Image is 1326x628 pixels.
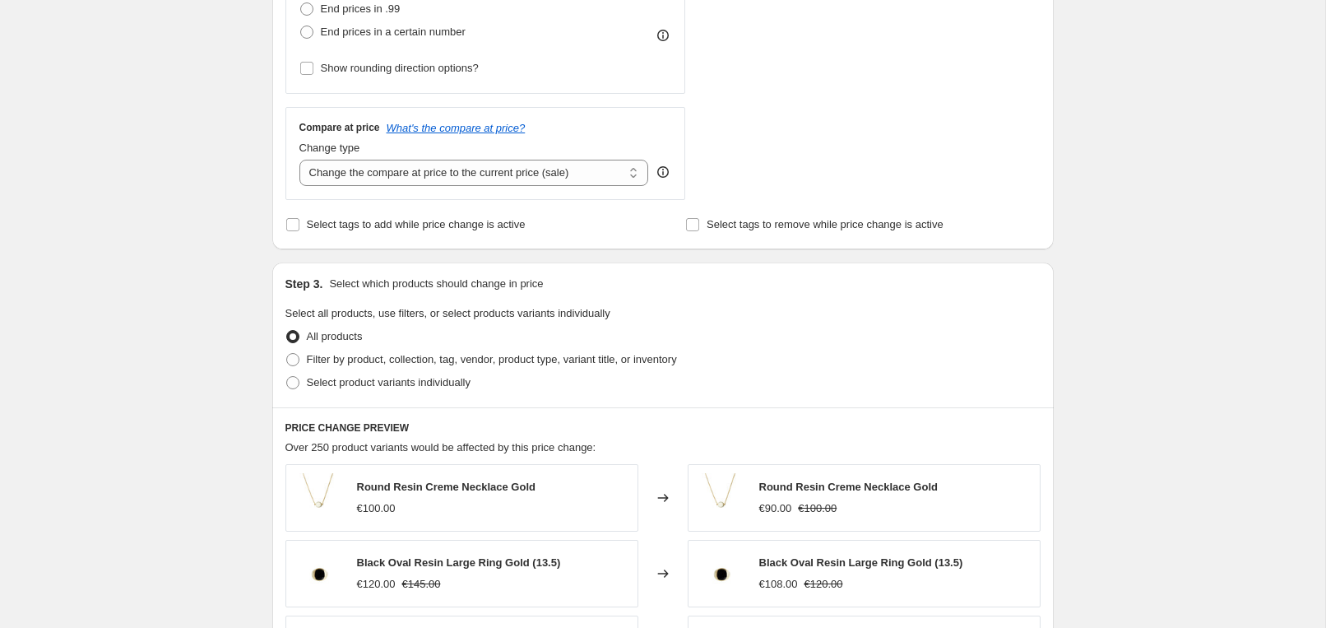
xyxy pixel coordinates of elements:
span: Over 250 product variants would be affected by this price change: [285,441,596,454]
img: MG_1813_80x.jpg [294,473,344,523]
strike: €145.00 [402,576,441,593]
h6: PRICE CHANGE PREVIEW [285,421,1041,435]
span: Select tags to remove while price change is active [707,218,943,230]
div: help [655,164,671,180]
span: Round Resin Creme Necklace Gold [759,481,938,493]
span: Select tags to add while price change is active [307,218,526,230]
div: €108.00 [759,576,798,593]
span: End prices in a certain number [321,26,466,38]
img: MG_1498_80x.jpg [294,549,344,598]
h3: Compare at price [299,121,380,134]
h2: Step 3. [285,276,323,292]
span: Show rounding direction options? [321,62,479,74]
span: Black Oval Resin Large Ring Gold (13.5) [357,556,561,569]
button: What's the compare at price? [387,122,526,134]
div: €100.00 [357,500,396,517]
strike: €100.00 [798,500,837,517]
span: Select product variants individually [307,376,471,388]
span: Round Resin Creme Necklace Gold [357,481,535,493]
span: All products [307,330,363,342]
span: Change type [299,142,360,154]
img: MG_1498_80x.jpg [697,549,746,598]
p: Select which products should change in price [329,276,543,292]
span: Black Oval Resin Large Ring Gold (13.5) [759,556,963,569]
span: End prices in .99 [321,2,401,15]
strike: €120.00 [804,576,843,593]
span: Filter by product, collection, tag, vendor, product type, variant title, or inventory [307,353,677,365]
span: Select all products, use filters, or select products variants individually [285,307,610,319]
div: €90.00 [759,500,792,517]
img: MG_1813_80x.jpg [697,473,746,523]
div: €120.00 [357,576,396,593]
